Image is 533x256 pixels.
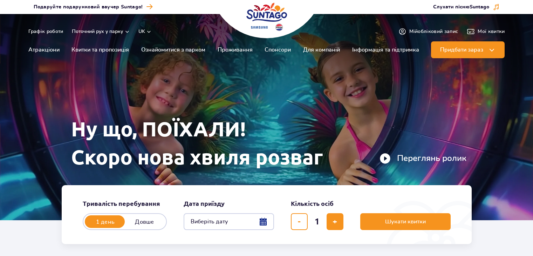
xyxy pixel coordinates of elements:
[28,28,63,35] a: Графік роботи
[28,41,60,58] a: Атракціони
[478,28,505,35] span: Мої квитки
[34,4,143,11] span: Подаруйте подарунковий ваучер Suntago!
[409,28,458,35] span: Мій обліковий запис
[138,28,152,35] button: uk
[433,4,489,11] span: Слухати пісню
[466,27,505,36] a: Мої квитки
[62,185,472,244] form: Планування вашого візиту до Park of Poland
[303,41,340,58] a: Для компаній
[309,213,326,230] input: кількість квитків
[184,199,225,208] span: Дата приїзду
[86,214,125,229] label: 1 день
[125,214,165,229] label: Довше
[71,41,129,58] a: Квитки та пропозиція
[141,41,205,58] a: Ознайомитися з парком
[83,199,160,208] span: Тривалість перебування
[360,213,451,230] button: Шукати квитки
[380,153,466,164] button: Переглянь ролик
[265,41,291,58] a: Спонсори
[385,218,426,225] span: Шукати квитки
[470,5,489,9] span: Suntago
[352,41,419,58] a: Інформація та підтримка
[291,213,308,230] button: видалити квиток
[71,115,466,171] h1: Ну що, ПОЇХАЛИ! Скоро нова хвиля розваг
[34,2,153,12] a: Подаруйте подарунковий ваучер Suntago!
[431,41,505,58] button: Придбати зараз
[327,213,343,230] button: додати квиток
[72,29,130,34] button: Поточний рух у парку
[398,27,458,36] a: Мійобліковий запис
[291,199,334,208] span: Кількість осіб
[184,213,274,230] button: Виберіть дату
[218,41,253,58] a: Проживання
[440,47,483,53] span: Придбати зараз
[433,4,500,11] button: Слухати піснюSuntago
